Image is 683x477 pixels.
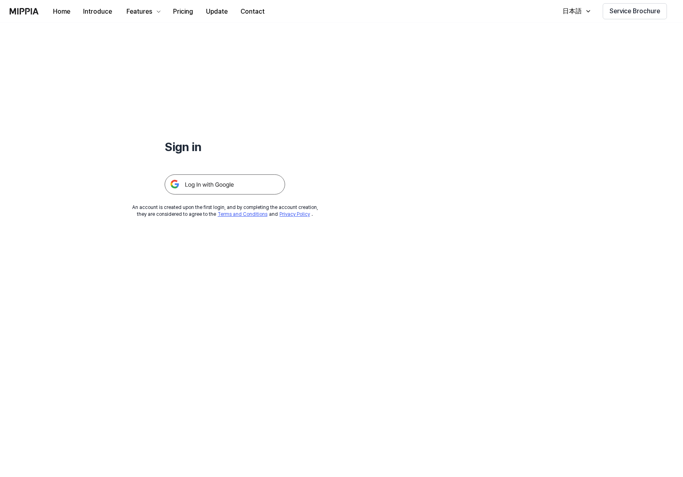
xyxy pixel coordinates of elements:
a: Privacy Policy [279,211,310,217]
a: Update [200,0,234,23]
button: Update [200,4,234,20]
button: Contact [234,4,271,20]
button: Features [118,4,167,20]
button: 日本語 [555,3,596,19]
img: logo [10,8,39,14]
div: Features [125,7,154,16]
button: Pricing [167,4,200,20]
button: Home [47,4,77,20]
button: Service Brochure [603,3,667,19]
img: 구글 로그인 버튼 [165,174,285,194]
h1: Sign in [165,138,285,155]
div: 日本語 [561,6,583,16]
button: Introduce [77,4,118,20]
div: An account is created upon the first login, and by completing the account creation, they are cons... [132,204,318,218]
a: Terms and Conditions [218,211,267,217]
